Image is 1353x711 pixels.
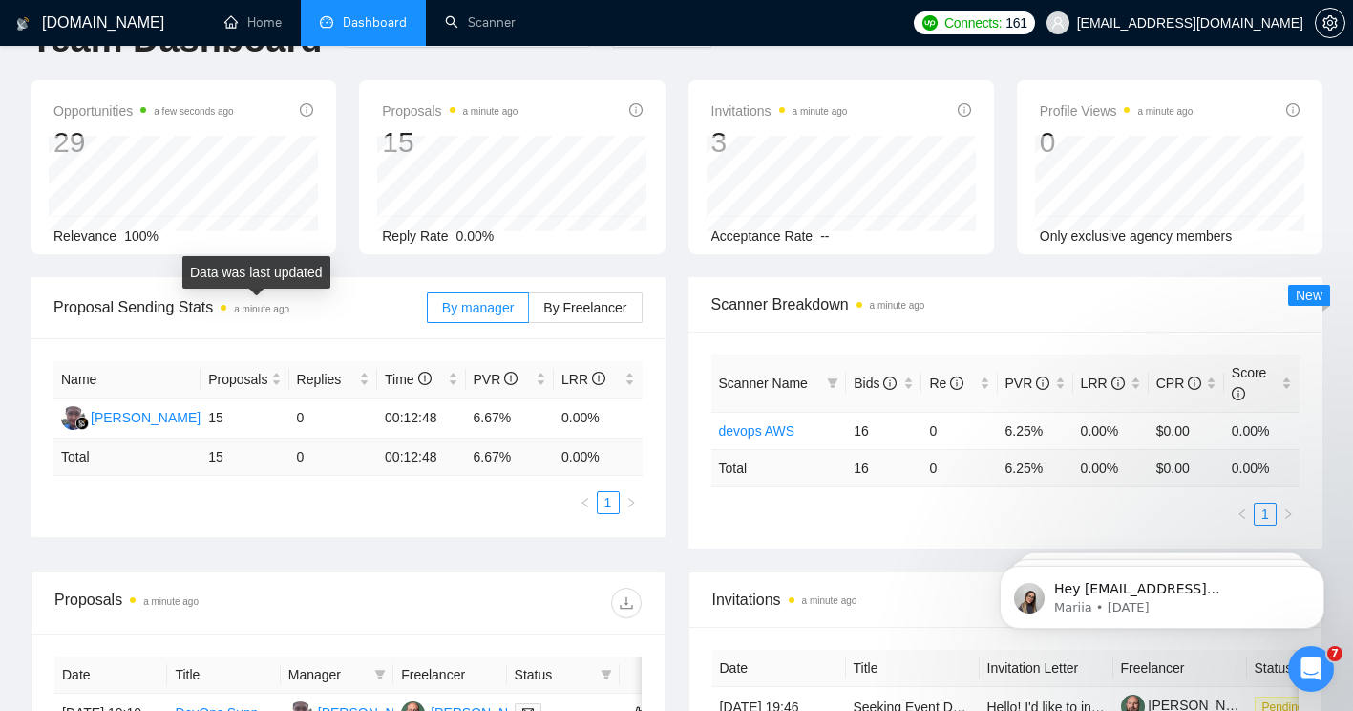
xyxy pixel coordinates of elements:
[289,439,377,476] td: 0
[154,106,233,117] time: a few seconds ago
[711,99,848,122] span: Invitations
[91,407,201,428] div: [PERSON_NAME]
[922,15,938,31] img: upwork-logo.png
[712,588,1300,612] span: Invitations
[1156,376,1201,391] span: CPR
[1040,124,1194,161] div: 0
[393,657,506,694] th: Freelancer
[1237,508,1248,520] span: left
[1005,376,1050,391] span: PVR
[574,491,597,514] button: left
[827,377,838,389] span: filter
[719,423,795,439] a: devops AWS
[53,99,234,122] span: Opportunities
[712,650,846,687] th: Date
[53,295,427,319] span: Proposal Sending Stats
[1296,288,1322,303] span: New
[382,99,518,122] span: Proposals
[201,399,288,439] td: 15
[201,361,288,399] th: Proposals
[1316,15,1344,31] span: setting
[1231,503,1254,526] button: left
[75,417,89,430] img: gigradar-bm.png
[921,412,997,449] td: 0
[418,372,432,385] span: info-circle
[124,228,159,244] span: 100%
[377,439,465,476] td: 00:12:48
[883,377,897,390] span: info-circle
[1081,376,1125,391] span: LRR
[1282,508,1294,520] span: right
[929,376,963,391] span: Re
[53,124,234,161] div: 29
[574,491,597,514] li: Previous Page
[320,15,333,29] span: dashboard
[612,595,641,611] span: download
[445,14,516,31] a: searchScanner
[1073,449,1149,486] td: 0.00 %
[793,106,848,117] time: a minute ago
[385,372,431,387] span: Time
[54,588,348,618] div: Proposals
[921,449,997,486] td: 0
[1036,377,1049,390] span: info-circle
[208,369,267,390] span: Proposals
[61,409,201,424] a: E[PERSON_NAME]
[1315,8,1345,38] button: setting
[16,9,30,39] img: logo
[711,449,847,486] td: Total
[958,103,971,117] span: info-circle
[289,399,377,439] td: 0
[1005,12,1026,33] span: 161
[597,491,620,514] li: 1
[719,376,808,391] span: Scanner Name
[463,106,518,117] time: a minute ago
[1277,503,1300,526] button: right
[234,304,289,314] time: a minute ago
[201,439,288,476] td: 15
[143,596,199,607] time: a minute ago
[711,124,848,161] div: 3
[1224,412,1300,449] td: 0.00%
[629,103,643,117] span: info-circle
[711,228,814,244] span: Acceptance Rate
[1255,504,1276,525] a: 1
[846,449,921,486] td: 16
[515,664,593,685] span: Status
[802,595,857,606] time: a minute ago
[377,399,465,439] td: 00:12:48
[625,497,637,508] span: right
[870,300,925,311] time: a minute ago
[620,491,643,514] button: right
[456,228,495,244] span: 0.00%
[297,369,355,390] span: Replies
[1113,650,1247,687] th: Freelancer
[167,657,280,694] th: Title
[611,588,642,618] button: download
[1315,15,1345,31] a: setting
[820,228,829,244] span: --
[1188,377,1201,390] span: info-circle
[1040,99,1194,122] span: Profile Views
[601,669,612,680] span: filter
[288,664,367,685] span: Manager
[592,372,605,385] span: info-circle
[598,492,619,513] a: 1
[54,657,167,694] th: Date
[543,300,626,315] span: By Freelancer
[182,256,330,289] div: Data was last updated
[370,660,390,689] span: filter
[1288,646,1334,692] iframe: Intercom live chat
[944,12,1002,33] span: Connects:
[1051,16,1065,30] span: user
[1254,503,1277,526] li: 1
[466,399,554,439] td: 6.67%
[1224,449,1300,486] td: 0.00 %
[998,449,1073,486] td: 6.25 %
[466,439,554,476] td: 6.67 %
[1111,377,1125,390] span: info-circle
